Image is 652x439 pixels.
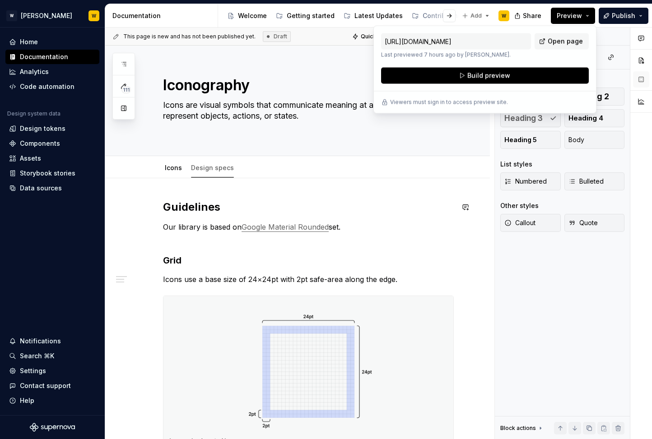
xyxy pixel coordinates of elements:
[5,136,99,151] a: Components
[500,172,561,190] button: Numbered
[340,9,406,23] a: Latest Updates
[500,131,561,149] button: Heading 5
[21,11,72,20] div: [PERSON_NAME]
[564,214,625,232] button: Quote
[5,349,99,363] button: Search ⌘K
[20,396,34,405] div: Help
[568,218,598,227] span: Quote
[6,10,17,21] div: W
[568,177,604,186] span: Bulleted
[548,37,583,46] span: Open page
[2,6,103,25] button: W[PERSON_NAME]W
[349,30,404,43] button: Quick preview
[500,201,539,210] div: Other styles
[551,8,595,24] button: Preview
[504,135,537,144] span: Heading 5
[470,12,482,19] span: Add
[5,379,99,393] button: Contact support
[272,9,338,23] a: Getting started
[568,135,584,144] span: Body
[564,131,625,149] button: Body
[557,11,582,20] span: Preview
[165,164,182,171] a: Icons
[20,139,60,148] div: Components
[187,158,238,177] div: Design specs
[112,11,214,20] div: Documentation
[20,37,38,46] div: Home
[20,381,71,390] div: Contact support
[224,9,270,23] a: Welcome
[502,12,506,19] div: W
[242,222,329,231] a: Google Material Rounded
[510,8,547,24] button: Share
[535,33,589,50] a: Open page
[459,9,493,22] button: Add
[161,74,452,96] textarea: Iconography
[163,254,454,267] h3: Grid
[20,169,75,178] div: Storybook stories
[467,71,510,80] span: Build preview
[5,393,99,408] button: Help
[161,98,452,134] textarea: Icons are visual symbols that communicate meaning at a glance. They represent objects, actions, o...
[274,33,287,40] span: Draft
[500,214,561,232] button: Callout
[20,154,41,163] div: Assets
[238,11,267,20] div: Welcome
[5,79,99,94] a: Code automation
[361,33,400,40] span: Quick preview
[92,12,96,19] div: W
[5,166,99,180] a: Storybook stories
[5,65,99,79] a: Analytics
[20,366,46,375] div: Settings
[523,11,541,20] span: Share
[423,11,462,20] div: Contributing
[564,109,625,127] button: Heading 4
[408,9,475,23] a: Contributing
[599,8,648,24] button: Publish
[504,177,547,186] span: Numbered
[20,82,75,91] div: Code automation
[500,160,532,169] div: List styles
[20,337,61,346] div: Notifications
[20,351,54,360] div: Search ⌘K
[163,274,454,285] p: Icons use a base size of 24×24pt with 2pt safe-area along the edge.
[390,99,508,106] p: Viewers must sign in to access preview site.
[287,11,335,20] div: Getting started
[500,425,536,432] div: Block actions
[20,52,68,61] div: Documentation
[504,218,536,227] span: Callout
[224,7,457,25] div: Page tree
[5,181,99,195] a: Data sources
[191,164,234,171] a: Design specs
[30,423,75,432] svg: Supernova Logo
[20,124,65,133] div: Design tokens
[20,184,62,193] div: Data sources
[564,172,625,190] button: Bulleted
[354,11,403,20] div: Latest Updates
[5,334,99,348] button: Notifications
[5,151,99,166] a: Assets
[5,364,99,378] a: Settings
[20,67,49,76] div: Analytics
[5,35,99,49] a: Home
[5,50,99,64] a: Documentation
[5,121,99,136] a: Design tokens
[381,51,531,59] p: Last previewed 7 hours ago by [PERSON_NAME].
[381,68,589,84] button: Build preview
[612,11,635,20] span: Publish
[568,114,603,123] span: Heading 4
[163,222,454,243] p: Our library is based on set.
[7,110,61,117] div: Design system data
[161,158,186,177] div: Icons
[163,200,454,214] h2: Guidelines
[121,86,131,93] span: 111
[123,33,256,40] span: This page is new and has not been published yet.
[500,422,544,434] div: Block actions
